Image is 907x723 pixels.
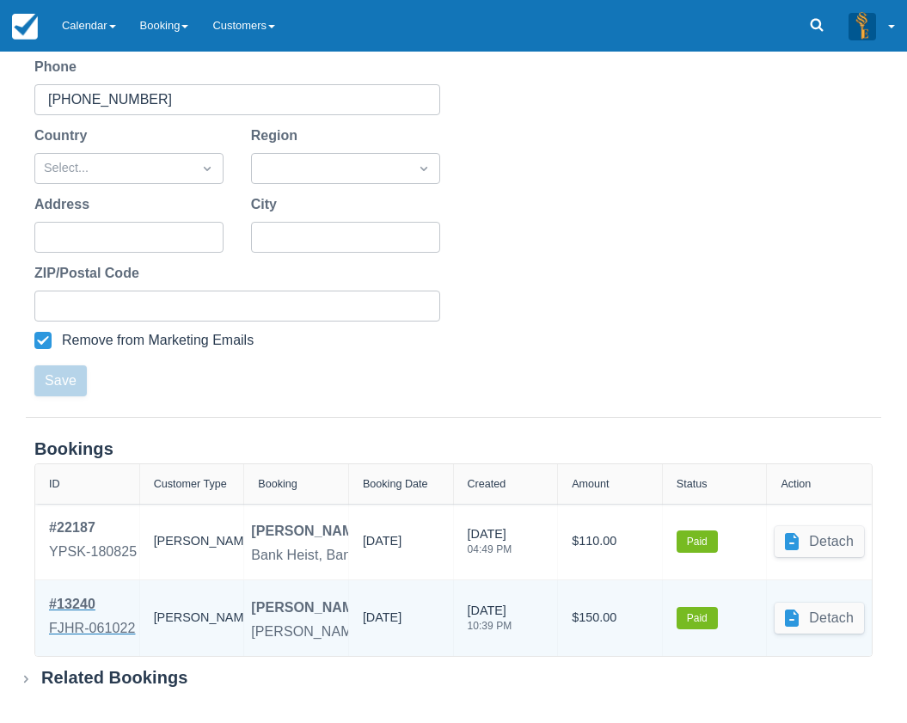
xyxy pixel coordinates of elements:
span: Dropdown icon [199,160,216,177]
img: A3 [849,12,876,40]
div: Amount [572,478,609,490]
div: Created [468,478,506,490]
label: Paid [677,607,718,629]
div: [PERSON_NAME] [251,597,367,618]
div: $150.00 [572,594,648,642]
div: $110.00 [572,518,648,566]
div: # 22187 [49,518,137,538]
span: Dropdown icon [415,160,432,177]
button: Detach [775,603,864,634]
a: #13240FJHR-061022 [49,594,135,642]
div: 10:39 PM [468,621,512,631]
div: [DATE] [363,532,401,558]
label: Phone [34,57,83,77]
label: Region [251,126,304,146]
div: [PERSON_NAME] [154,594,230,642]
div: Action [781,478,811,490]
div: [PERSON_NAME] [251,521,367,542]
div: YPSK-180825 [49,542,137,562]
div: [DATE] [468,602,512,641]
div: Remove from Marketing Emails [62,332,254,349]
div: Status [677,478,708,490]
div: Customer Type [154,478,227,490]
div: 04:49 PM [468,544,512,555]
div: [DATE] [468,525,512,565]
div: Bank Heist, Bank Heist Room Booking [251,545,488,566]
img: checkfront-main-nav-mini-logo.png [12,14,38,40]
label: City [251,194,284,215]
div: Booking [258,478,297,490]
button: Detach [775,526,864,557]
label: Address [34,194,96,215]
div: FJHR-061022 [49,618,135,639]
div: ID [49,478,60,490]
label: Country [34,126,94,146]
div: # 13240 [49,594,135,615]
div: Booking Date [363,478,428,490]
label: Paid [677,530,718,553]
a: #22187YPSK-180825 [49,518,137,566]
div: [DATE] [363,609,401,634]
div: Related Bookings [41,667,188,689]
label: ZIP/Postal Code [34,263,146,284]
div: [PERSON_NAME] [154,518,230,566]
div: [PERSON_NAME] Room Booking [251,622,460,642]
div: Bookings [34,438,873,460]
